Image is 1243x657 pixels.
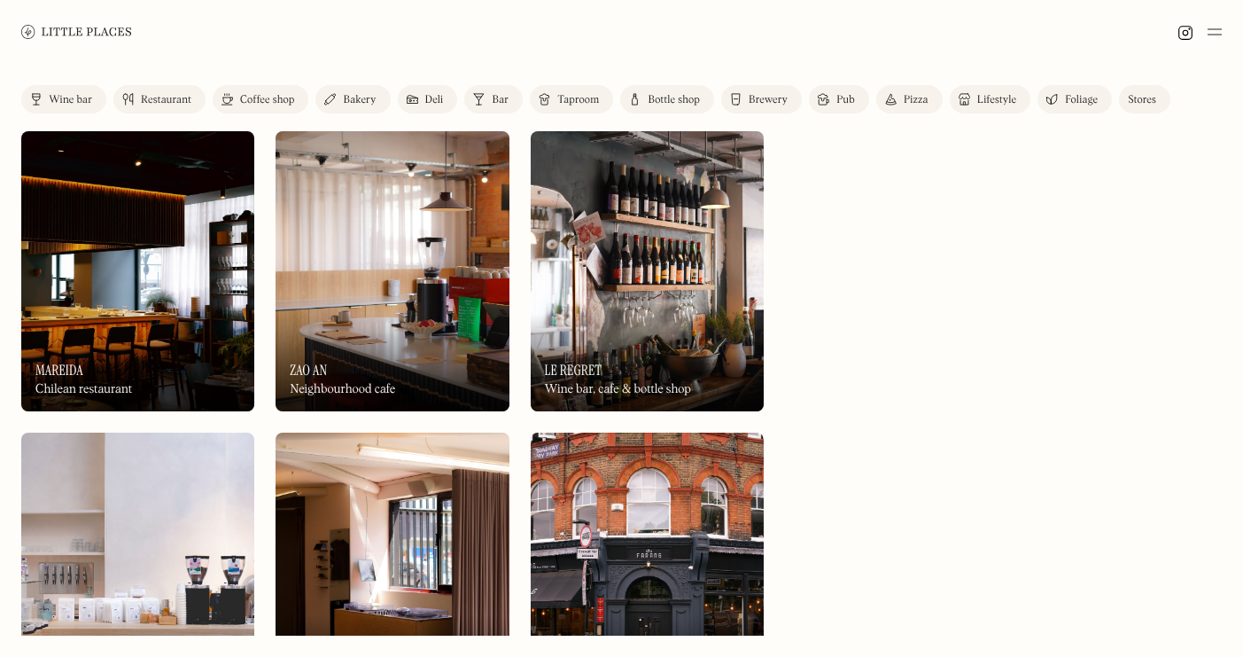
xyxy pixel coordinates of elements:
h3: Mareida [35,362,83,379]
a: Pub [809,85,869,113]
div: Restaurant [141,95,191,106]
a: Zao AnZao AnZao AnNeighbourhood cafe [276,131,509,411]
a: Taproom [530,85,613,113]
a: Coffee shop [213,85,308,113]
a: Deli [398,85,458,113]
a: Le RegretLe RegretLe RegretWine bar, cafe & bottle shop [531,131,764,411]
a: Restaurant [113,85,206,113]
div: Stores [1128,95,1156,106]
div: Chilean restaurant [35,382,132,397]
div: Lifestyle [977,95,1016,106]
div: Pizza [904,95,928,106]
div: Wine bar, cafe & bottle shop [545,382,691,397]
img: Zao An [276,131,509,411]
div: Bar [492,95,509,106]
a: Bar [464,85,523,113]
h3: Zao An [290,362,327,379]
div: Wine bar [49,95,92,106]
h3: Le Regret [545,362,602,379]
img: Mareida [21,131,254,411]
div: Pub [836,95,855,106]
a: Lifestyle [950,85,1030,113]
a: Stores [1119,85,1170,113]
div: Bottle shop [648,95,700,106]
div: Neighbourhood cafe [290,382,395,397]
a: Pizza [876,85,943,113]
img: Le Regret [531,131,764,411]
a: Wine bar [21,85,106,113]
div: Bakery [343,95,376,106]
a: MareidaMareidaMareidaChilean restaurant [21,131,254,411]
a: Foliage [1037,85,1112,113]
div: Brewery [749,95,788,106]
div: Coffee shop [240,95,294,106]
div: Deli [425,95,444,106]
div: Taproom [557,95,599,106]
div: Foliage [1065,95,1098,106]
a: Bottle shop [620,85,714,113]
a: Bakery [315,85,390,113]
a: Brewery [721,85,802,113]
